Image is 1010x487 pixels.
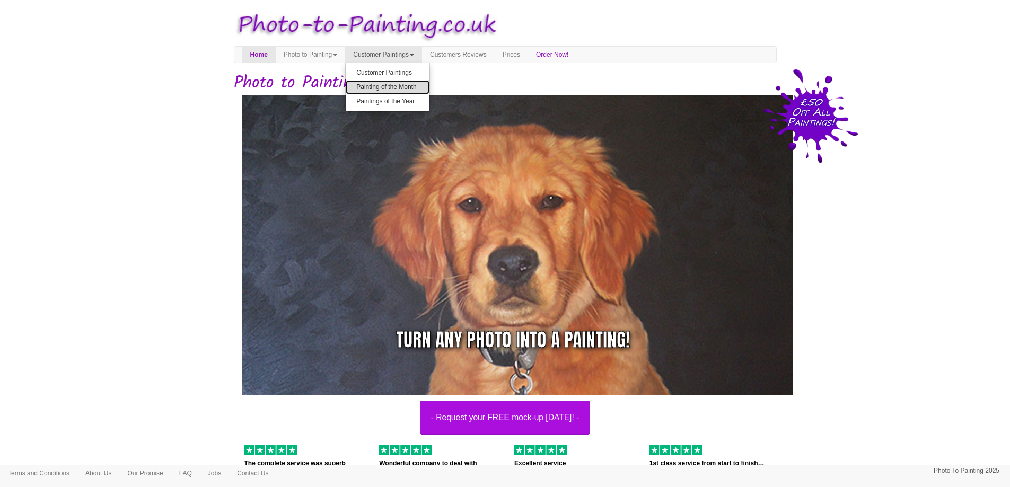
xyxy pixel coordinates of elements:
a: Painting of the Month [346,80,429,94]
a: Photo to Painting [276,47,345,63]
a: Prices [495,47,528,63]
a: Paintings of the Year [346,94,429,109]
p: Excellent service [514,458,634,469]
p: 1st class service from start to finish… [649,458,769,469]
img: 5 of out 5 stars [649,445,702,455]
p: Photo To Painting 2025 [934,465,999,476]
a: About Us [77,465,119,481]
a: Contact Us [229,465,276,481]
a: Customer Paintings [346,66,429,80]
img: dog.jpg [242,95,801,404]
img: Photo to Painting [229,5,500,46]
a: - Request your FREE mock-up [DATE]! - [226,95,785,435]
p: The complete service was superb from… [244,458,364,480]
a: Jobs [200,465,229,481]
img: 5 of out 5 stars [379,445,432,455]
a: Our Promise [119,465,171,481]
button: - Request your FREE mock-up [DATE]! - [420,401,591,435]
a: Customer Paintings [345,47,422,63]
a: Home [242,47,276,63]
div: Turn any photo into a painting! [396,326,630,353]
h1: Photo to Painting [234,74,777,92]
p: Wonderful company to deal with [379,458,498,469]
img: 50 pound price drop [763,69,858,163]
a: FAQ [171,465,200,481]
img: 5 of out 5 stars [514,445,567,455]
a: Customers Reviews [422,47,495,63]
a: Order Now! [528,47,576,63]
img: 5 of out 5 stars [244,445,297,455]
